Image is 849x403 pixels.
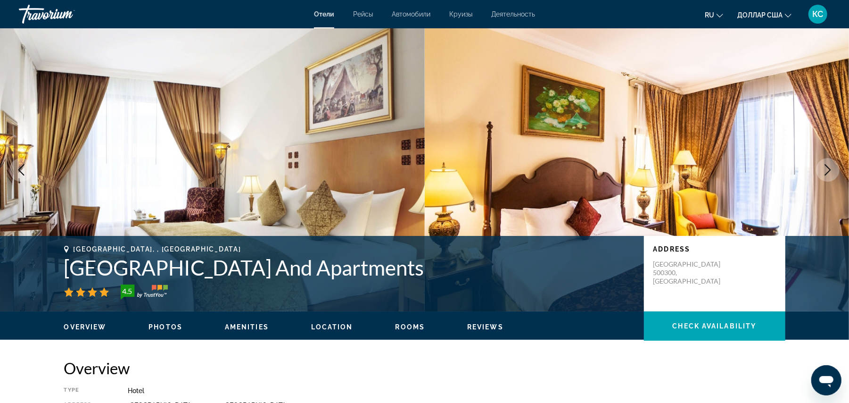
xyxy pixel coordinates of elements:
[816,158,840,182] button: Next image
[806,4,830,24] button: Меню пользователя
[311,323,353,331] button: Location
[705,11,714,19] font: ru
[392,10,430,18] a: Автомобили
[396,323,425,331] button: Rooms
[813,9,824,19] font: КС
[64,255,635,280] h1: [GEOGRAPHIC_DATA] And Apartments
[118,285,137,297] div: 4.5
[148,323,182,331] button: Photos
[491,10,535,18] a: Деятельность
[396,323,425,331] span: Rooms
[74,245,241,253] span: [GEOGRAPHIC_DATA], , [GEOGRAPHIC_DATA]
[644,311,785,341] button: Check Availability
[9,158,33,182] button: Previous image
[64,323,107,331] button: Overview
[353,10,373,18] a: Рейсы
[737,8,791,22] button: Изменить валюту
[314,10,334,18] a: Отели
[225,323,269,331] button: Amenities
[705,8,723,22] button: Изменить язык
[121,285,168,300] img: trustyou-badge-hor.svg
[64,359,785,378] h2: Overview
[673,322,757,330] span: Check Availability
[128,387,785,395] div: Hotel
[811,365,841,395] iframe: Кнопка запуска окна обмена сообщениями
[467,323,503,331] button: Reviews
[311,323,353,331] span: Location
[653,245,776,253] p: Address
[225,323,269,331] span: Amenities
[64,387,104,395] div: Type
[64,323,107,331] span: Overview
[148,323,182,331] span: Photos
[737,11,783,19] font: доллар США
[467,323,503,331] span: Reviews
[653,260,729,285] p: [GEOGRAPHIC_DATA] 500300, [GEOGRAPHIC_DATA]
[449,10,472,18] a: Круизы
[19,2,113,26] a: Травориум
